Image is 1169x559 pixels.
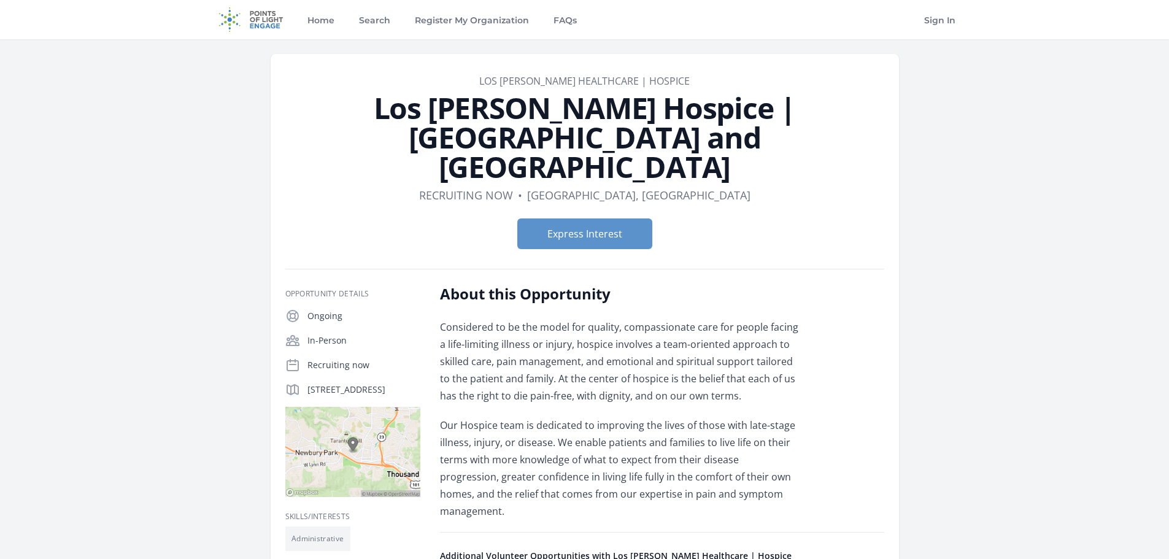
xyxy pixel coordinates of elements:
a: Los [PERSON_NAME] Healthcare | Hospice [479,74,690,88]
h3: Skills/Interests [285,512,420,522]
h1: Los [PERSON_NAME] Hospice | [GEOGRAPHIC_DATA] and [GEOGRAPHIC_DATA] [285,93,884,182]
dd: [GEOGRAPHIC_DATA], [GEOGRAPHIC_DATA] [527,187,750,204]
dd: Recruiting now [419,187,513,204]
li: Administrative [285,526,350,551]
p: Considered to be the model for quality, compassionate care for people facing a life-limiting illn... [440,318,799,404]
div: • [518,187,522,204]
p: In-Person [307,334,420,347]
h2: About this Opportunity [440,284,799,304]
h3: Opportunity Details [285,289,420,299]
p: Ongoing [307,310,420,322]
img: Map [285,407,420,497]
p: Recruiting now [307,359,420,371]
p: Our Hospice team is dedicated to improving the lives of those with late-stage illness, injury, or... [440,417,799,520]
button: Express Interest [517,218,652,249]
p: [STREET_ADDRESS] [307,384,420,396]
